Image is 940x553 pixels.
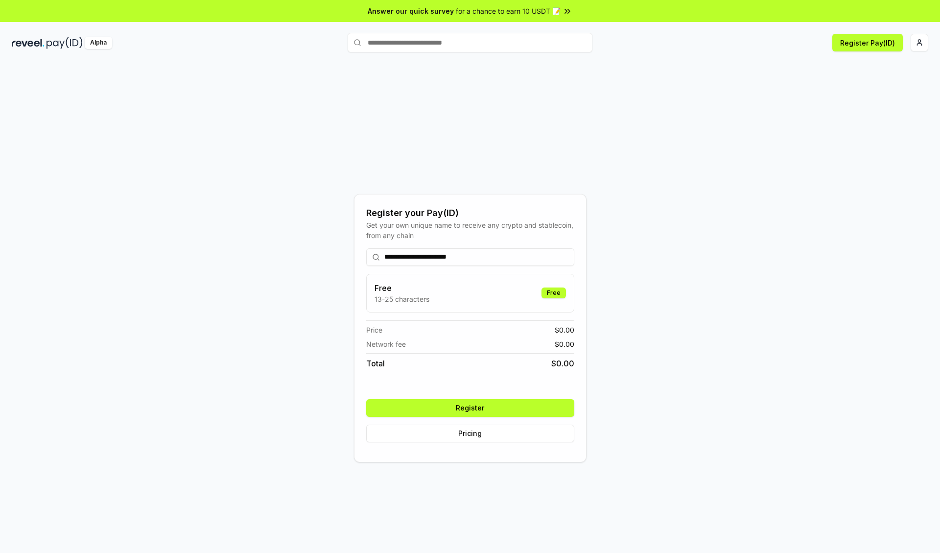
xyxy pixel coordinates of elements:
[832,34,903,51] button: Register Pay(ID)
[375,282,429,294] h3: Free
[551,358,574,369] span: $ 0.00
[12,37,45,49] img: reveel_dark
[366,399,574,417] button: Register
[366,339,406,349] span: Network fee
[555,339,574,349] span: $ 0.00
[366,358,385,369] span: Total
[456,6,561,16] span: for a chance to earn 10 USDT 📝
[375,294,429,304] p: 13-25 characters
[541,288,566,298] div: Free
[366,425,574,442] button: Pricing
[47,37,83,49] img: pay_id
[368,6,454,16] span: Answer our quick survey
[366,206,574,220] div: Register your Pay(ID)
[85,37,112,49] div: Alpha
[366,220,574,240] div: Get your own unique name to receive any crypto and stablecoin, from any chain
[555,325,574,335] span: $ 0.00
[366,325,382,335] span: Price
